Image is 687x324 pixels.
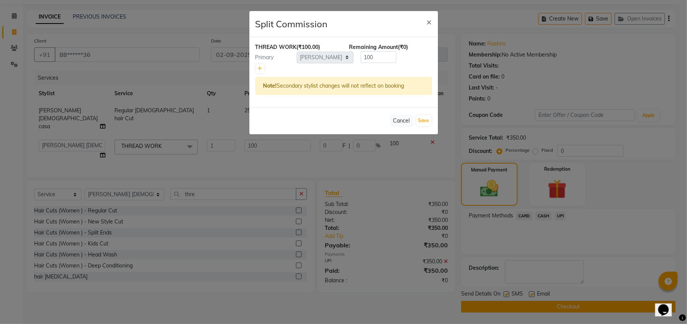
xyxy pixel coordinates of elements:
[250,53,297,61] div: Primary
[427,16,432,27] span: ×
[655,294,679,316] iframe: chat widget
[416,115,431,126] button: Save
[255,44,297,50] span: THREAD WORK
[398,44,408,50] span: (₹0)
[421,11,438,32] button: Close
[390,115,413,127] button: Cancel
[297,44,321,50] span: (₹100.00)
[255,77,432,95] div: Secondary stylist changes will not reflect on booking
[349,44,398,50] span: Remaining Amount
[255,17,328,31] h4: Split Commission
[263,82,277,89] strong: Note!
